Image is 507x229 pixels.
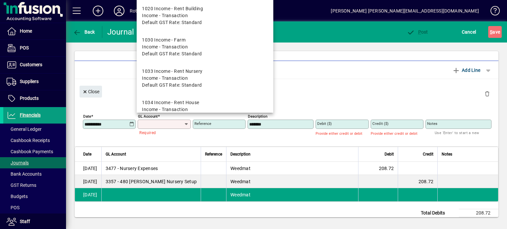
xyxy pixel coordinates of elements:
td: [DATE] [75,162,101,175]
div: 1034 Income - Rent House [142,99,199,106]
span: Income - Transaction [142,75,188,82]
a: Suppliers [3,73,66,90]
span: Journals [7,160,29,165]
td: Total Debits [418,209,459,217]
span: Income - Transaction [142,106,188,113]
span: Staff [20,219,30,224]
span: Suppliers [20,79,39,84]
span: Cashbook Payments [7,149,53,154]
td: 208.72 [459,209,498,217]
td: Weedmat [226,188,358,201]
div: Rotherham Trust [130,6,165,16]
mat-label: Credit ($) [372,121,389,126]
span: Bank Accounts [7,171,42,177]
span: 3477 - Nursery Expenses [106,165,158,172]
a: Bank Accounts [3,168,66,180]
td: 208.72 [358,162,398,175]
span: GST Returns [7,183,36,188]
a: Cashbook Receipts [3,135,66,146]
span: Close [82,86,99,97]
span: Date [83,151,91,158]
button: Close [80,86,102,98]
a: Journals [3,157,66,168]
span: POS [7,205,19,210]
div: [PERSON_NAME] [PERSON_NAME][EMAIL_ADDRESS][DOMAIN_NAME] [331,6,479,16]
a: Customers [3,57,66,73]
mat-option: 1033 Income - Rent Nursery [137,63,273,94]
td: Weedmat [226,162,358,175]
td: 208.72 [398,175,437,188]
button: Cancel [460,26,478,38]
span: Reference [205,151,222,158]
td: [DATE] [75,175,101,188]
button: Delete [479,86,495,101]
span: Credit [423,151,433,158]
a: Knowledge Base [486,1,499,23]
app-page-header-button: Delete [479,91,495,97]
td: 208.72 [459,217,498,225]
span: ave [490,27,500,37]
span: Default GST Rate: Standard [142,82,202,89]
app-page-header-button: Back [66,26,102,38]
span: 3357 - 480 [PERSON_NAME] Nursery Setup [106,178,197,185]
button: Save [488,26,502,38]
span: Budgets [7,194,28,199]
a: POS [3,202,66,213]
div: Journal [107,27,135,37]
div: 1033 Income - Rent Nursery [142,68,202,75]
a: POS [3,40,66,56]
a: GST Returns [3,180,66,191]
span: Debit [385,151,394,158]
mat-label: Date [83,114,91,119]
button: Profile [109,5,130,17]
mat-label: Notes [427,121,437,126]
span: Cancel [462,27,476,37]
mat-option: 1030 Income - Farm [137,31,273,63]
span: Back [73,29,95,35]
span: General Ledger [7,127,42,132]
mat-hint: Use 'Enter' to start a new line [435,129,486,143]
mat-option: 1034 Income - Rent House [137,94,273,125]
a: Products [3,90,66,107]
a: Budgets [3,191,66,202]
span: POS [20,45,29,50]
mat-label: Reference [194,121,211,126]
span: Customers [20,62,42,67]
app-page-header-button: Close [78,88,104,94]
span: Cashbook Receipts [7,138,50,143]
button: Back [71,26,97,38]
td: Weedmat [226,175,358,188]
span: Income - Transaction [142,12,188,19]
a: Cashbook Payments [3,146,66,157]
span: Home [20,28,32,34]
span: Products [20,96,39,101]
a: Home [3,23,66,40]
span: Description [230,151,251,158]
div: 1030 Income - Farm [142,37,202,43]
span: Income - Transaction [142,43,188,50]
span: Default GST Rate: Standard [142,50,202,57]
span: P [418,29,421,35]
td: [DATE] [75,188,101,201]
span: ost [407,29,428,35]
span: Default GST Rate: Standard [142,19,202,26]
button: Add [87,5,109,17]
span: S [490,29,492,35]
div: 1020 Income - Rent Building [142,5,203,12]
td: Total Credits [418,217,459,225]
mat-label: Description [248,114,267,119]
mat-label: Debit ($) [317,121,332,126]
mat-label: GL Account [138,114,158,119]
span: GL Account [106,151,126,158]
span: Notes [442,151,452,158]
button: Post [405,26,430,38]
mat-error: Required [139,129,185,136]
a: General Ledger [3,124,66,135]
span: Financials [20,112,41,118]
